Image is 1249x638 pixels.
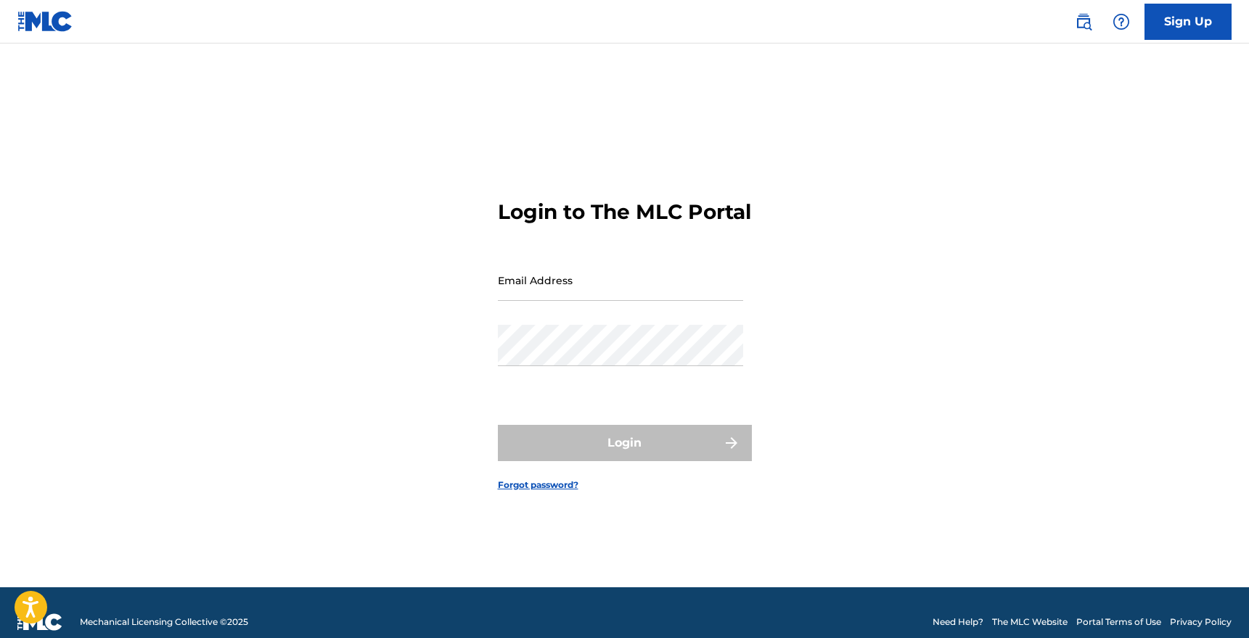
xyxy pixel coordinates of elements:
span: Mechanical Licensing Collective © 2025 [80,616,248,629]
img: search [1075,13,1092,30]
img: MLC Logo [17,11,73,32]
a: Public Search [1069,7,1098,36]
a: Forgot password? [498,478,578,492]
h3: Login to The MLC Portal [498,199,751,225]
a: Need Help? [933,616,983,629]
a: Sign Up [1144,4,1232,40]
img: logo [17,613,62,631]
img: help [1113,13,1130,30]
a: The MLC Website [992,616,1068,629]
a: Privacy Policy [1170,616,1232,629]
div: Help [1107,7,1136,36]
a: Portal Terms of Use [1076,616,1161,629]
